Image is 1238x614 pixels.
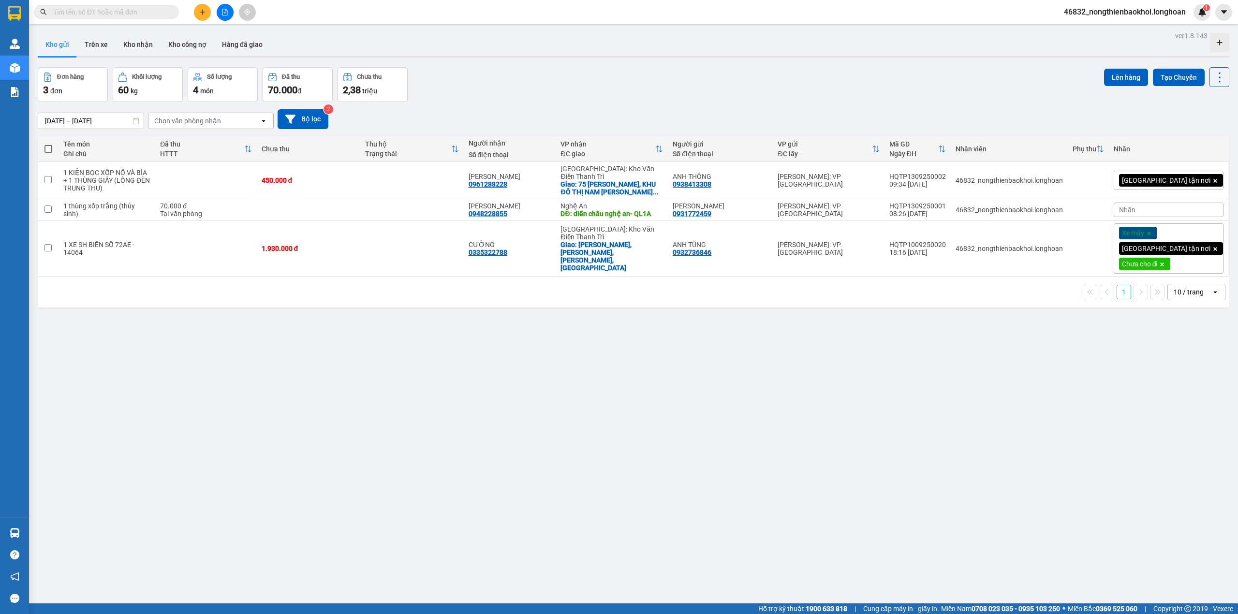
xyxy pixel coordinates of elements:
[1122,229,1144,237] span: Xe máy
[1210,33,1229,52] div: Tạo kho hàng mới
[10,594,19,603] span: message
[469,202,551,210] div: PHẠM ĐẠI VIỆT
[469,180,507,188] div: 0961288228
[778,140,871,148] div: VP gửi
[8,6,21,21] img: logo-vxr
[360,136,464,162] th: Toggle SortBy
[469,151,551,159] div: Số điện thoại
[193,84,198,96] span: 4
[244,9,251,15] span: aim
[673,173,768,180] div: ANH THÔNG
[194,4,211,21] button: plus
[160,202,251,210] div: 70.000 đ
[1114,145,1223,153] div: Nhãn
[4,58,148,72] span: Mã đơn: HQTP1309250002
[10,63,20,73] img: warehouse-icon
[1174,287,1204,297] div: 10 / trang
[200,87,214,95] span: món
[1203,4,1210,11] sup: 1
[76,33,193,50] span: CÔNG TY TNHH CHUYỂN PHÁT NHANH BẢO AN
[10,572,19,581] span: notification
[63,140,150,148] div: Tên món
[160,150,244,158] div: HTTT
[1198,8,1207,16] img: icon-new-feature
[68,4,195,17] strong: PHIẾU DÁN LÊN HÀNG
[673,241,768,249] div: ANH TÙNG
[1117,285,1131,299] button: 1
[38,33,77,56] button: Kho gửi
[778,241,879,256] div: [PERSON_NAME]: VP [GEOGRAPHIC_DATA]
[365,140,451,148] div: Thu hộ
[1205,4,1208,11] span: 1
[116,33,161,56] button: Kho nhận
[469,173,551,180] div: NGUYỄN THU HIỀN
[161,33,214,56] button: Kho công nợ
[556,136,668,162] th: Toggle SortBy
[863,603,939,614] span: Cung cấp máy in - giấy in:
[1211,288,1219,296] svg: open
[1215,4,1232,21] button: caret-down
[1122,176,1210,185] span: [GEOGRAPHIC_DATA] tận nơi
[1145,603,1146,614] span: |
[199,9,206,15] span: plus
[77,33,116,56] button: Trên xe
[131,87,138,95] span: kg
[10,550,19,559] span: question-circle
[1175,30,1208,41] div: ver 1.8.143
[262,176,355,184] div: 450.000 đ
[324,104,333,114] sup: 2
[53,7,167,17] input: Tìm tên, số ĐT hoặc mã đơn
[160,210,251,218] div: Tại văn phòng
[1119,206,1135,214] span: Nhãn
[132,73,162,80] div: Khối lượng
[1220,8,1228,16] span: caret-down
[469,139,551,147] div: Người nhận
[214,33,270,56] button: Hàng đã giao
[155,136,256,162] th: Toggle SortBy
[118,84,129,96] span: 60
[972,605,1060,613] strong: 0708 023 035 - 0935 103 250
[1153,69,1205,86] button: Tạo Chuyến
[57,73,84,80] div: Đơn hàng
[889,150,938,158] div: Ngày ĐH
[263,67,333,102] button: Đã thu70.000đ
[113,67,183,102] button: Khối lượng60kg
[207,73,232,80] div: Số lượng
[673,210,711,218] div: 0931772459
[778,173,879,188] div: [PERSON_NAME]: VP [GEOGRAPHIC_DATA]
[758,603,847,614] span: Hỗ trợ kỹ thuật:
[778,150,871,158] div: ĐC lấy
[673,180,711,188] div: 0938413308
[63,169,150,192] div: 1 KIỆN BỌC XỐP NỔ VÀ BÌA + 1 THÙNG GIẤY (LỒNG ĐÈN TRUNG THU)
[1068,136,1109,162] th: Toggle SortBy
[10,528,20,538] img: warehouse-icon
[10,87,20,97] img: solution-icon
[63,150,150,158] div: Ghi chú
[262,145,355,153] div: Chưa thu
[338,67,408,102] button: Chưa thu2,38 triệu
[38,67,108,102] button: Đơn hàng3đơn
[956,145,1063,153] div: Nhân viên
[469,241,551,249] div: CƯỜNG
[673,202,768,210] div: ANH VŨ
[956,245,1063,252] div: 46832_nongthienbaokhoi.longhoan
[282,73,300,80] div: Đã thu
[560,241,663,272] div: Giao: PHÚC BỐ, NGỌC LÂM, MỸ HÀO, HƯNG YÊN
[673,249,711,256] div: 0932736846
[469,210,507,218] div: 0948228855
[63,241,150,256] div: 1 XE SH BIỂN SỐ 72AE - 14064
[38,113,144,129] input: Select a date range.
[154,116,221,126] div: Chọn văn phòng nhận
[1104,69,1148,86] button: Lên hàng
[889,210,946,218] div: 08:26 [DATE]
[889,140,938,148] div: Mã GD
[27,33,51,41] strong: CSKH:
[889,249,946,256] div: 18:16 [DATE]
[1122,260,1158,268] span: Chưa cho đi
[4,33,74,50] span: [PHONE_NUMBER]
[673,150,768,158] div: Số điện thoại
[260,117,267,125] svg: open
[1062,607,1065,611] span: ⚪️
[1068,603,1137,614] span: Miền Bắc
[40,9,47,15] span: search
